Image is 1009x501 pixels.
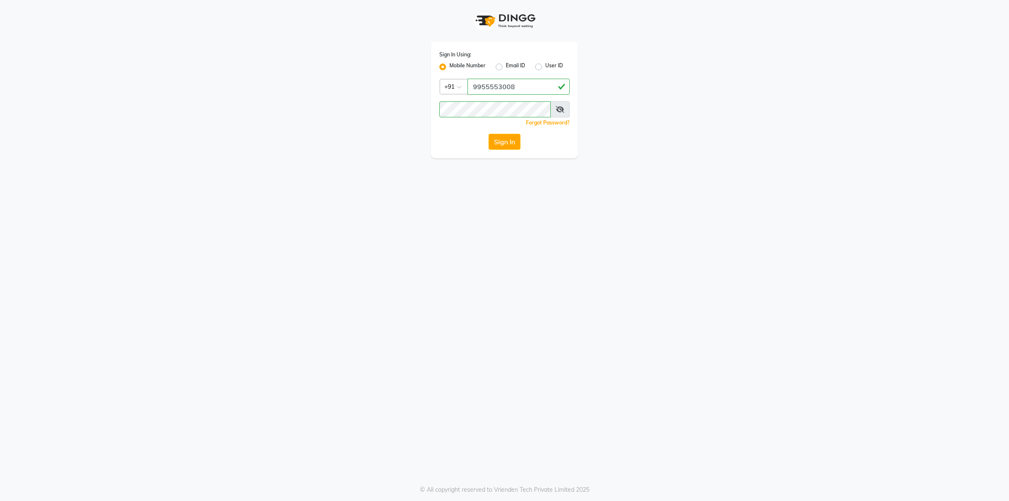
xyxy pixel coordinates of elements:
label: Email ID [506,62,525,72]
input: Username [468,79,570,95]
label: Mobile Number [449,62,486,72]
input: Username [439,101,551,117]
button: Sign In [489,134,520,150]
label: Sign In Using: [439,51,471,58]
a: Forgot Password? [526,119,570,126]
label: User ID [545,62,563,72]
img: logo1.svg [471,8,538,33]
